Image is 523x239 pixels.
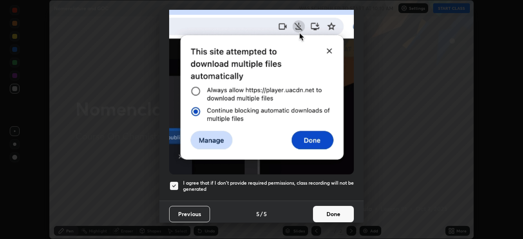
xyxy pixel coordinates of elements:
[169,206,210,222] button: Previous
[183,180,354,192] h5: I agree that if I don't provide required permissions, class recording will not be generated
[313,206,354,222] button: Done
[264,210,267,218] h4: 5
[260,210,263,218] h4: /
[256,210,259,218] h4: 5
